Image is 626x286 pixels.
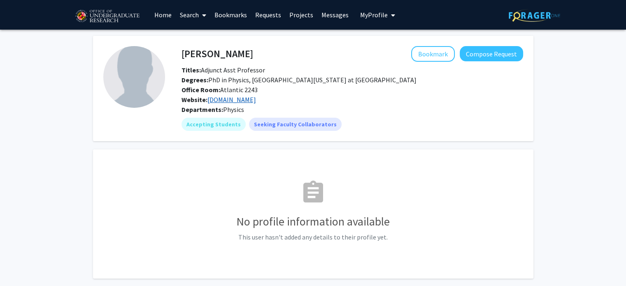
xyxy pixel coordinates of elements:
img: ForagerOne Logo [509,9,560,22]
span: Physics [223,105,244,114]
a: Opens in a new tab [207,95,256,104]
span: My Profile [360,11,388,19]
a: Bookmarks [210,0,251,29]
b: Website: [182,95,207,104]
h4: [PERSON_NAME] [182,46,253,61]
mat-chip: Seeking Faculty Collaborators [249,118,342,131]
img: University of Maryland Logo [72,6,142,27]
span: Atlantic 2243 [182,86,258,94]
a: Messages [317,0,353,29]
b: Titles: [182,66,201,74]
h3: No profile information available [103,215,523,229]
a: Search [176,0,210,29]
a: Projects [285,0,317,29]
p: This user hasn't added any details to their profile yet. [103,232,523,242]
span: Adjunct Asst Professor [182,66,265,74]
button: Add Joe Britton to Bookmarks [411,46,455,62]
span: PhD in Physics, [GEOGRAPHIC_DATA][US_STATE] at [GEOGRAPHIC_DATA] [182,76,417,84]
a: Requests [251,0,285,29]
iframe: Chat [6,249,35,280]
mat-icon: assignment [300,179,326,206]
mat-chip: Accepting Students [182,118,246,131]
fg-card: No Profile Information [93,149,533,279]
b: Departments: [182,105,223,114]
a: Home [150,0,176,29]
b: Degrees: [182,76,208,84]
b: Office Room: [182,86,220,94]
img: Profile Picture [103,46,165,108]
button: Compose Request to Joe Britton [460,46,523,61]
